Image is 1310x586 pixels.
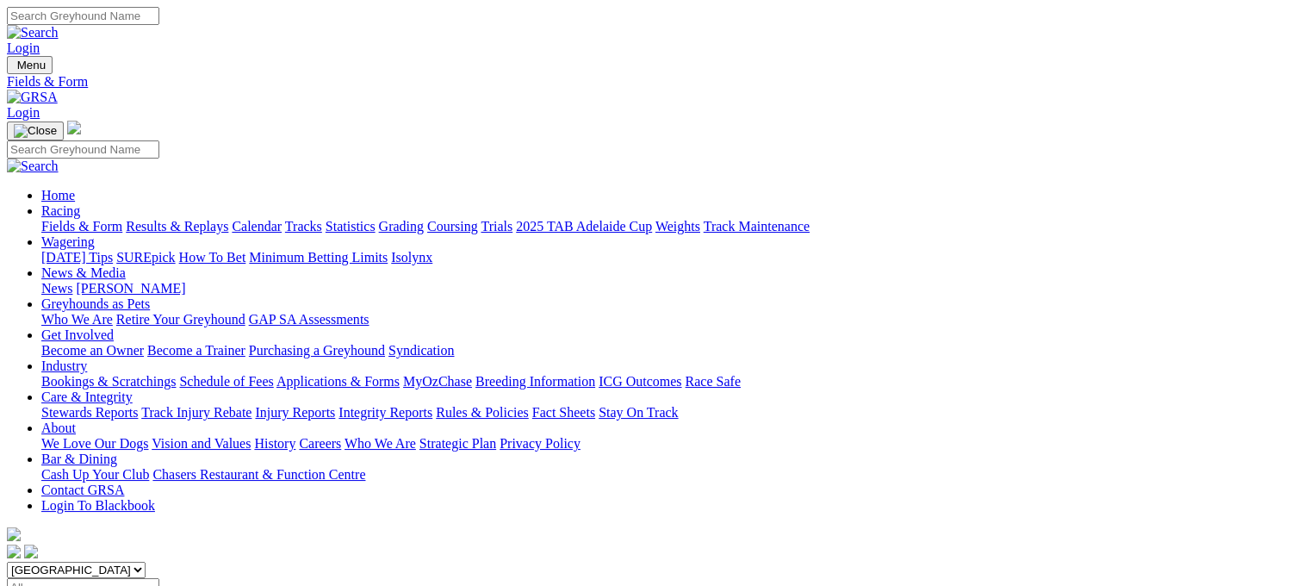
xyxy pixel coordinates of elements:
[41,421,76,435] a: About
[7,159,59,174] img: Search
[419,436,496,451] a: Strategic Plan
[41,250,1303,265] div: Wagering
[254,436,295,451] a: History
[481,219,512,234] a: Trials
[704,219,810,234] a: Track Maintenance
[7,90,58,105] img: GRSA
[116,312,245,327] a: Retire Your Greyhound
[179,250,246,265] a: How To Bet
[249,250,388,265] a: Minimum Betting Limits
[179,374,273,389] a: Schedule of Fees
[249,343,385,358] a: Purchasing a Greyhound
[7,545,21,558] img: facebook.svg
[41,312,113,327] a: Who We Are
[427,219,478,234] a: Coursing
[685,374,740,389] a: Race Safe
[7,105,40,120] a: Login
[232,219,282,234] a: Calendar
[41,327,114,342] a: Get Involved
[41,374,176,389] a: Bookings & Scratchings
[7,41,40,55] a: Login
[338,405,432,420] a: Integrity Reports
[7,74,1303,90] a: Fields & Form
[67,121,81,134] img: logo-grsa-white.png
[41,483,124,497] a: Contact GRSA
[326,219,376,234] a: Statistics
[41,358,87,373] a: Industry
[76,281,185,296] a: [PERSON_NAME]
[7,122,64,140] button: Toggle navigation
[41,219,122,234] a: Fields & Form
[152,467,365,482] a: Chasers Restaurant & Function Centre
[41,405,1303,421] div: Care & Integrity
[41,498,155,513] a: Login To Blackbook
[41,234,95,249] a: Wagering
[41,250,113,265] a: [DATE] Tips
[141,405,251,420] a: Track Injury Rebate
[41,343,1303,358] div: Get Involved
[41,467,1303,483] div: Bar & Dining
[41,467,149,482] a: Cash Up Your Club
[41,405,138,420] a: Stewards Reports
[403,374,472,389] a: MyOzChase
[7,56,53,74] button: Toggle navigation
[276,374,400,389] a: Applications & Forms
[147,343,245,358] a: Become a Trainer
[285,219,322,234] a: Tracks
[7,7,159,25] input: Search
[249,312,369,327] a: GAP SA Assessments
[41,390,133,404] a: Care & Integrity
[126,219,228,234] a: Results & Replays
[41,188,75,203] a: Home
[17,59,46,72] span: Menu
[475,374,595,389] a: Breeding Information
[24,545,38,558] img: twitter.svg
[7,25,59,41] img: Search
[379,219,424,234] a: Grading
[655,219,700,234] a: Weights
[41,452,117,466] a: Bar & Dining
[7,527,21,541] img: logo-grsa-white.png
[41,343,144,358] a: Become an Owner
[388,343,454,358] a: Syndication
[516,219,652,234] a: 2025 TAB Adelaide Cup
[116,250,175,265] a: SUREpick
[41,281,72,296] a: News
[14,124,57,138] img: Close
[41,312,1303,327] div: Greyhounds as Pets
[41,219,1303,234] div: Racing
[41,436,1303,452] div: About
[41,374,1303,390] div: Industry
[345,436,416,451] a: Who We Are
[255,405,335,420] a: Injury Reports
[41,436,148,451] a: We Love Our Dogs
[599,405,678,420] a: Stay On Track
[500,436,580,451] a: Privacy Policy
[41,281,1303,296] div: News & Media
[532,405,595,420] a: Fact Sheets
[41,265,126,280] a: News & Media
[41,296,150,311] a: Greyhounds as Pets
[7,140,159,159] input: Search
[299,436,341,451] a: Careers
[436,405,529,420] a: Rules & Policies
[391,250,432,265] a: Isolynx
[41,203,80,218] a: Racing
[599,374,681,389] a: ICG Outcomes
[152,436,251,451] a: Vision and Values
